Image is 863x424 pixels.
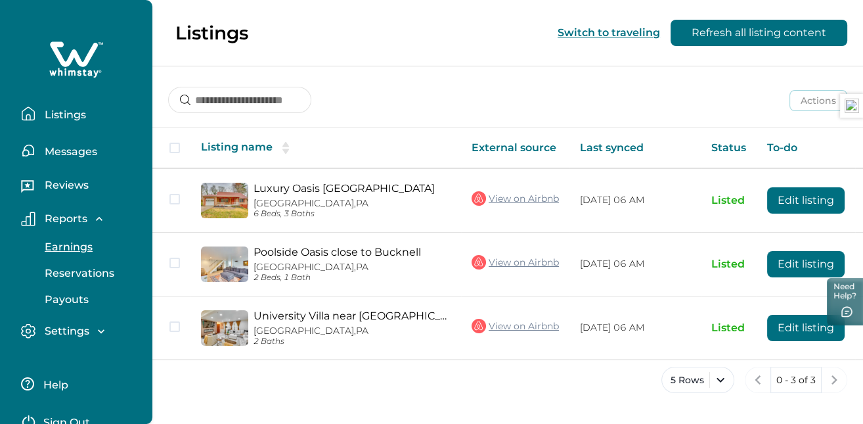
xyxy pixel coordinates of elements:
button: Edit listing [767,315,845,341]
button: Reports [21,212,142,226]
th: Listing name [190,128,461,168]
th: To-do [757,128,855,168]
img: propertyImage_University Villa near Bucknell with Pool [201,310,248,346]
p: Reservations [41,267,114,280]
p: Listed [711,321,746,335]
button: Listings [21,101,142,127]
button: Settings [21,323,142,339]
a: View on Airbnb [472,254,559,271]
p: 6 Beds, 3 Baths [254,209,451,219]
p: 2 Baths [254,337,451,346]
a: Poolside Oasis close to Bucknell [254,246,451,258]
p: Reports [41,212,87,225]
button: Earnings [30,234,151,260]
p: Listed [711,258,746,271]
p: Reviews [41,179,89,192]
p: [GEOGRAPHIC_DATA], PA [254,198,451,209]
button: Help [21,371,137,397]
button: 0 - 3 of 3 [770,367,822,393]
p: [GEOGRAPHIC_DATA], PA [254,325,451,337]
p: 2 Beds, 1 Bath [254,273,451,283]
button: next page [821,367,847,393]
button: previous page [745,367,771,393]
p: Messages [41,145,97,158]
a: View on Airbnb [472,318,559,335]
img: propertyImage_Luxury Oasis Villa Near BuckNell [201,183,248,218]
div: Reports [21,234,142,313]
p: 0 - 3 of 3 [776,374,816,387]
p: Listings [41,108,86,122]
p: Listed [711,194,746,207]
button: Reviews [21,174,142,200]
button: Edit listing [767,187,845,214]
button: Payouts [30,287,151,313]
button: sorting [273,141,299,154]
button: Reservations [30,260,151,287]
button: Switch to traveling [558,26,660,39]
a: View on Airbnb [472,190,559,207]
th: Status [701,128,757,168]
button: Refresh all listing content [671,20,847,46]
th: External source [461,128,569,168]
p: [DATE] 06 AM [580,321,690,335]
a: University Villa near [GEOGRAPHIC_DATA] with Pool [254,310,451,322]
th: Last synced [569,128,701,168]
p: Settings [41,325,89,338]
button: Actions [789,90,847,111]
p: [DATE] 06 AM [580,258,690,271]
p: Listings [175,22,248,44]
p: [GEOGRAPHIC_DATA], PA [254,262,451,273]
p: Help [39,379,68,392]
button: Messages [21,137,142,164]
button: 5 Rows [661,367,734,393]
p: [DATE] 06 AM [580,194,690,207]
button: Edit listing [767,251,845,277]
a: Luxury Oasis [GEOGRAPHIC_DATA] [254,182,451,195]
p: Payouts [41,293,89,306]
p: Earnings [41,241,93,254]
img: propertyImage_Poolside Oasis close to Bucknell [201,247,248,282]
